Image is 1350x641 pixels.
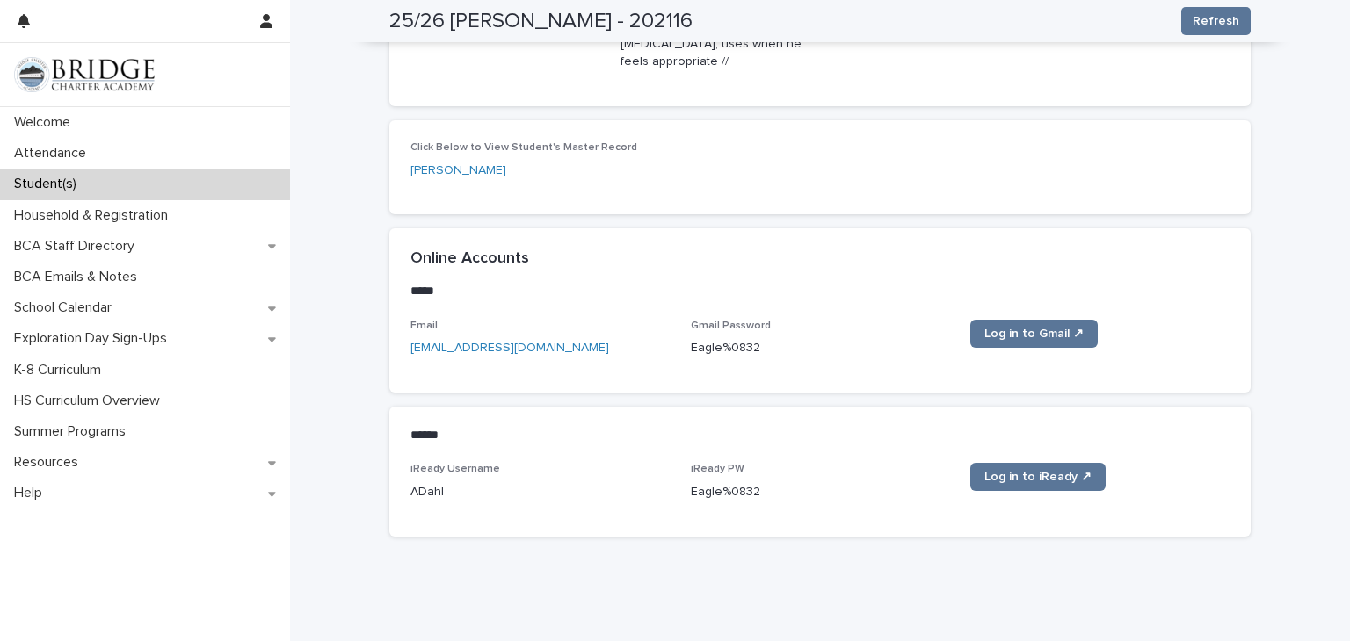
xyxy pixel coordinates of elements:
p: Summer Programs [7,423,140,440]
a: Log in to iReady ↗ [970,463,1106,491]
span: Refresh [1193,12,1239,30]
p: BCA Staff Directory [7,238,149,255]
span: iReady PW [691,464,744,474]
a: [PERSON_NAME] [410,162,506,180]
p: Eagle%0832 [691,483,950,501]
p: ADahl [410,483,670,501]
span: Click Below to View Student's Master Record [410,142,637,153]
img: V1C1m3IdTEidaUdm9Hs0 [14,57,155,92]
p: BCA Emails & Notes [7,269,151,285]
p: HS Curriculum Overview [7,393,174,409]
p: Exploration Day Sign-Ups [7,330,181,347]
button: Refresh [1181,7,1251,35]
span: Email [410,320,438,331]
p: Eagle%0832 [691,339,950,357]
p: Resources [7,454,92,471]
a: Log in to Gmail ↗ [970,320,1098,348]
p: K-8 Curriculum [7,362,115,378]
a: [EMAIL_ADDRESS][DOMAIN_NAME] [410,342,609,354]
p: Household & Registration [7,207,182,224]
span: iReady Username [410,464,500,474]
p: School Calendar [7,299,126,316]
h2: Online Accounts [410,249,529,269]
p: Student(s) [7,176,91,192]
span: Gmail Password [691,320,771,331]
span: Log in to Gmail ↗ [984,328,1084,340]
p: Help [7,485,56,501]
p: Welcome [7,114,84,131]
h2: 25/26 [PERSON_NAME] - 202116 [389,9,693,34]
p: Attendance [7,145,100,162]
span: Log in to iReady ↗ [984,471,1092,483]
